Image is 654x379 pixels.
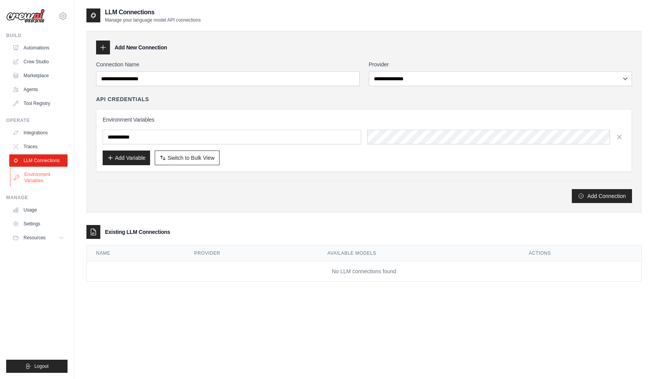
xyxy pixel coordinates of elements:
a: Traces [9,140,68,153]
a: Marketplace [9,69,68,82]
button: Resources [9,232,68,244]
a: Crew Studio [9,56,68,68]
th: Actions [519,245,641,261]
th: Name [87,245,185,261]
a: Usage [9,204,68,216]
button: Logout [6,360,68,373]
a: Tool Registry [9,97,68,110]
label: Connection Name [96,61,360,68]
h4: API Credentials [96,95,149,103]
a: Environment Variables [10,168,68,187]
span: Resources [24,235,46,241]
p: Manage your language model API connections [105,17,201,23]
a: Agents [9,83,68,96]
span: Switch to Bulk View [167,154,215,162]
h3: Add New Connection [115,44,167,51]
h3: Existing LLM Connections [105,228,170,236]
a: Integrations [9,127,68,139]
img: Logo [6,9,45,24]
div: Manage [6,195,68,201]
label: Provider [369,61,632,68]
a: Settings [9,218,68,230]
div: Build [6,32,68,39]
th: Available Models [318,245,520,261]
button: Switch to Bulk View [155,151,220,165]
button: Add Connection [572,189,632,203]
button: Add Variable [103,151,150,165]
th: Provider [185,245,318,261]
h2: LLM Connections [105,8,201,17]
span: Logout [34,363,49,369]
td: No LLM connections found [87,261,641,282]
h3: Environment Variables [103,116,625,124]
div: Operate [6,117,68,124]
a: LLM Connections [9,154,68,167]
a: Automations [9,42,68,54]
